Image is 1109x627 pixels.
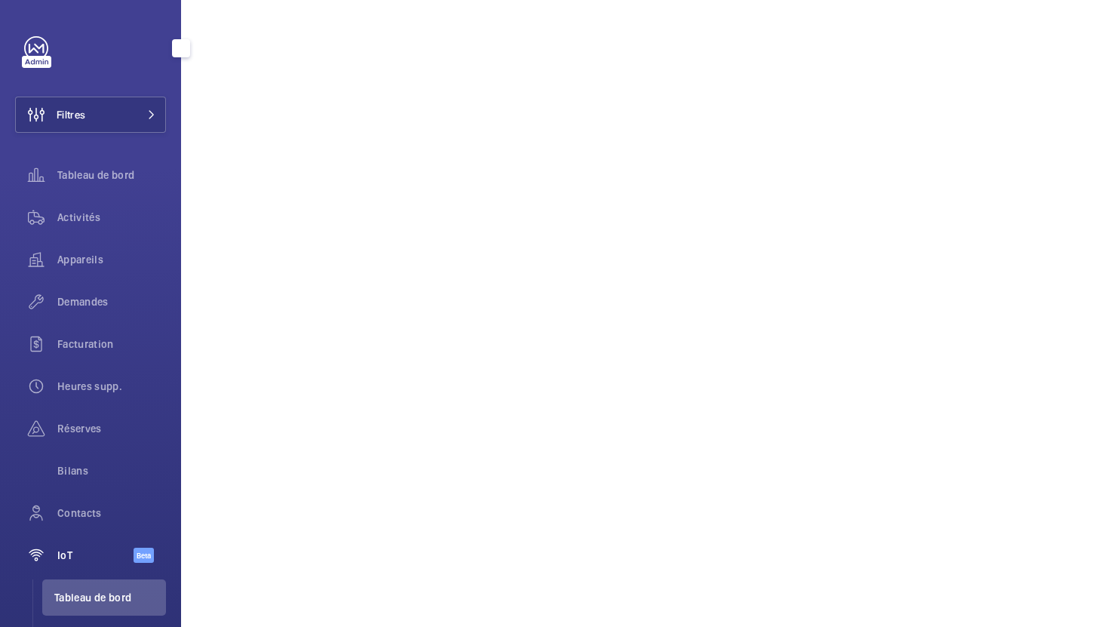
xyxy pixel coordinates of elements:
[57,107,85,122] span: Filtres
[57,379,166,394] span: Heures supp.
[57,506,166,521] span: Contacts
[57,548,134,563] span: IoT
[57,421,166,436] span: Réserves
[57,463,166,478] span: Bilans
[134,548,154,563] span: Beta
[57,168,166,183] span: Tableau de bord
[57,252,166,267] span: Appareils
[54,590,166,605] span: Tableau de bord
[15,97,166,133] button: Filtres
[57,294,166,309] span: Demandes
[57,337,166,352] span: Facturation
[57,210,166,225] span: Activités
